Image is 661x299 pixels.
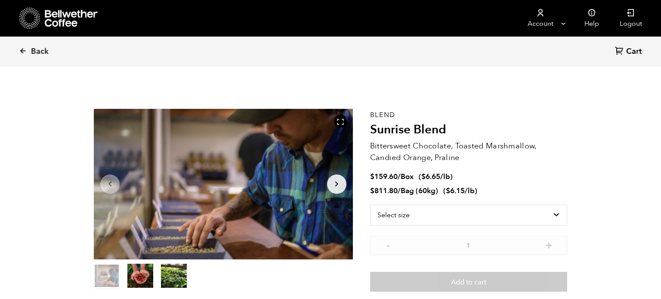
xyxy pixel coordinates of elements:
[370,186,398,196] bdi: 811.80
[615,46,644,58] a: Cart
[370,172,374,182] span: $
[419,172,453,182] span: ( )
[370,123,567,137] h2: Sunrise Blend
[370,272,567,292] button: Add to cart
[443,186,477,196] span: ( )
[421,172,426,182] span: $
[370,140,567,163] p: Bittersweet Chocolate, Toasted Marshmallow, Candied Orange, Praline
[398,186,401,196] span: /
[421,172,440,182] bdi: 6.65
[446,186,450,196] span: $
[465,186,475,196] span: /lb
[401,186,438,196] span: Bag (60kg)
[370,186,374,196] span: $
[626,46,642,57] span: Cart
[401,172,414,182] span: Box
[440,172,450,182] span: /lb
[31,46,49,57] span: Back
[370,172,398,182] bdi: 159.60
[383,240,394,249] button: -
[398,172,401,182] span: /
[446,186,465,196] bdi: 6.15
[544,240,554,249] button: +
